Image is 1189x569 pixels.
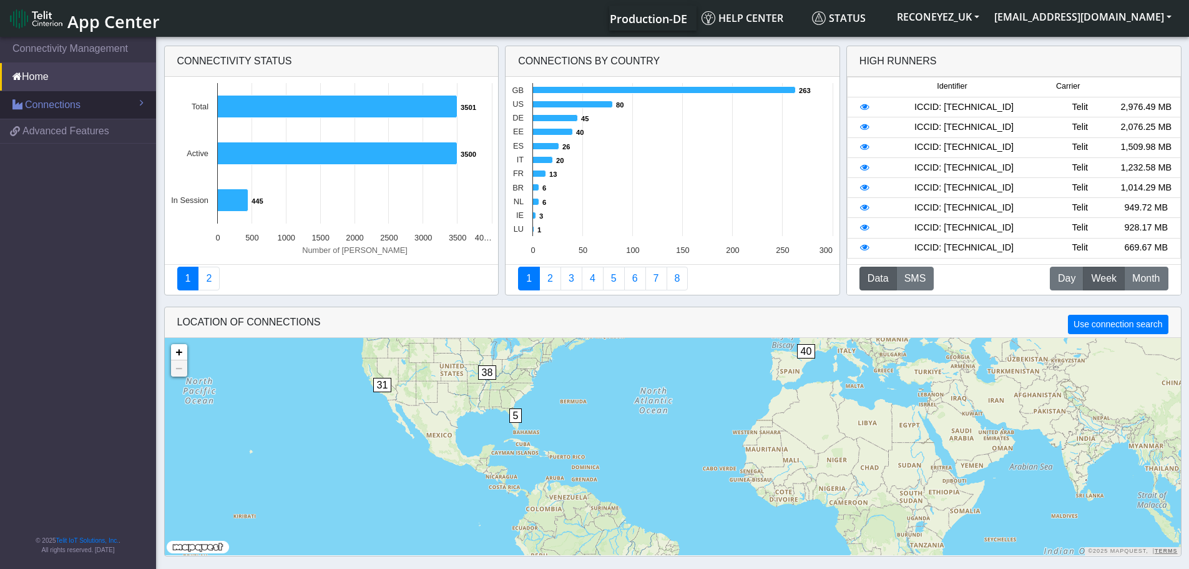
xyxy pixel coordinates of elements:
text: 0 [531,245,536,255]
text: 3 [539,212,543,220]
a: Telit IoT Solutions, Inc. [56,537,119,544]
text: Total [191,102,208,111]
span: 38 [478,365,497,380]
text: IT [517,155,524,164]
div: Telit [1047,201,1113,215]
div: ICCID: [TECHNICAL_ID] [881,181,1047,195]
a: Not Connected for 30 days [667,267,688,290]
div: 1,014.29 MB [1113,181,1179,195]
div: Telit [1047,221,1113,235]
span: Status [812,11,866,25]
text: 40… [474,233,491,242]
text: BR [512,183,524,192]
button: [EMAIL_ADDRESS][DOMAIN_NAME] [987,6,1179,28]
text: 50 [579,245,587,255]
a: 14 Days Trend [624,267,646,290]
text: ES [513,141,524,151]
span: 31 [373,378,392,392]
div: Telit [1047,121,1113,134]
div: ICCID: [TECHNICAL_ID] [881,101,1047,114]
text: Number of [PERSON_NAME] [302,245,408,255]
text: 80 [616,101,624,109]
text: 1500 [311,233,329,242]
a: Connections By Carrier [582,267,604,290]
text: 3500 [448,233,466,242]
div: 1,509.98 MB [1113,141,1179,154]
text: EE [513,127,524,136]
div: High Runners [859,54,937,69]
text: 3500 [461,151,476,158]
div: ICCID: [TECHNICAL_ID] [881,221,1047,235]
nav: Summary paging [518,267,827,290]
div: ICCID: [TECHNICAL_ID] [881,241,1047,255]
text: 13 [549,171,557,178]
div: 949.72 MB [1113,201,1179,215]
text: LU [514,224,524,234]
span: Advanced Features [22,124,109,139]
div: 2,976.49 MB [1113,101,1179,114]
button: Week [1083,267,1125,290]
a: Zero Session [645,267,667,290]
div: Telit [1047,181,1113,195]
a: Help center [697,6,807,31]
span: Carrier [1056,81,1080,92]
text: Active [187,149,208,158]
text: 6 [542,184,546,192]
text: 445 [252,197,263,205]
text: 150 [676,245,689,255]
text: 26 [562,143,570,151]
div: LOCATION OF CONNECTIONS [165,307,1181,338]
span: Connections [25,97,81,112]
div: Telit [1047,141,1113,154]
text: 6 [542,199,546,206]
text: 2000 [346,233,363,242]
text: 100 [626,245,639,255]
a: Usage by Carrier [603,267,625,290]
button: Data [859,267,897,290]
div: ICCID: [TECHNICAL_ID] [881,161,1047,175]
button: Day [1050,267,1084,290]
a: Connectivity status [177,267,199,290]
div: Telit [1047,241,1113,255]
text: 300 [820,245,833,255]
nav: Summary paging [177,267,486,290]
span: Help center [702,11,783,25]
a: Status [807,6,889,31]
div: Telit [1047,161,1113,175]
a: Carrier [539,267,561,290]
a: Connections By Country [518,267,540,290]
span: Identifier [937,81,967,92]
button: Use connection search [1068,315,1168,334]
span: Day [1058,271,1075,286]
text: 250 [776,245,789,255]
a: Zoom in [171,344,187,360]
span: App Center [67,10,160,33]
a: Deployment status [198,267,220,290]
a: Zoom out [171,360,187,377]
text: NL [514,197,524,206]
div: Connections By Country [506,46,839,77]
button: SMS [896,267,934,290]
a: Your current platform instance [609,6,687,31]
text: GB [512,86,524,95]
text: 40 [576,129,584,136]
div: 669.67 MB [1113,241,1179,255]
text: 0 [215,233,220,242]
span: Month [1132,271,1160,286]
text: 3000 [414,233,432,242]
text: 200 [726,245,739,255]
img: logo-telit-cinterion-gw-new.png [10,9,62,29]
a: Terms [1155,548,1178,554]
text: 2500 [380,233,398,242]
span: 40 [797,344,816,359]
text: In Session [171,195,208,205]
text: DE [512,113,524,122]
text: 3501 [461,104,476,111]
text: 1000 [277,233,295,242]
text: 500 [245,233,258,242]
text: 263 [799,87,811,94]
img: status.svg [812,11,826,25]
div: Connectivity status [165,46,499,77]
a: Usage per Country [560,267,582,290]
button: RECONEYEZ_UK [889,6,987,28]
